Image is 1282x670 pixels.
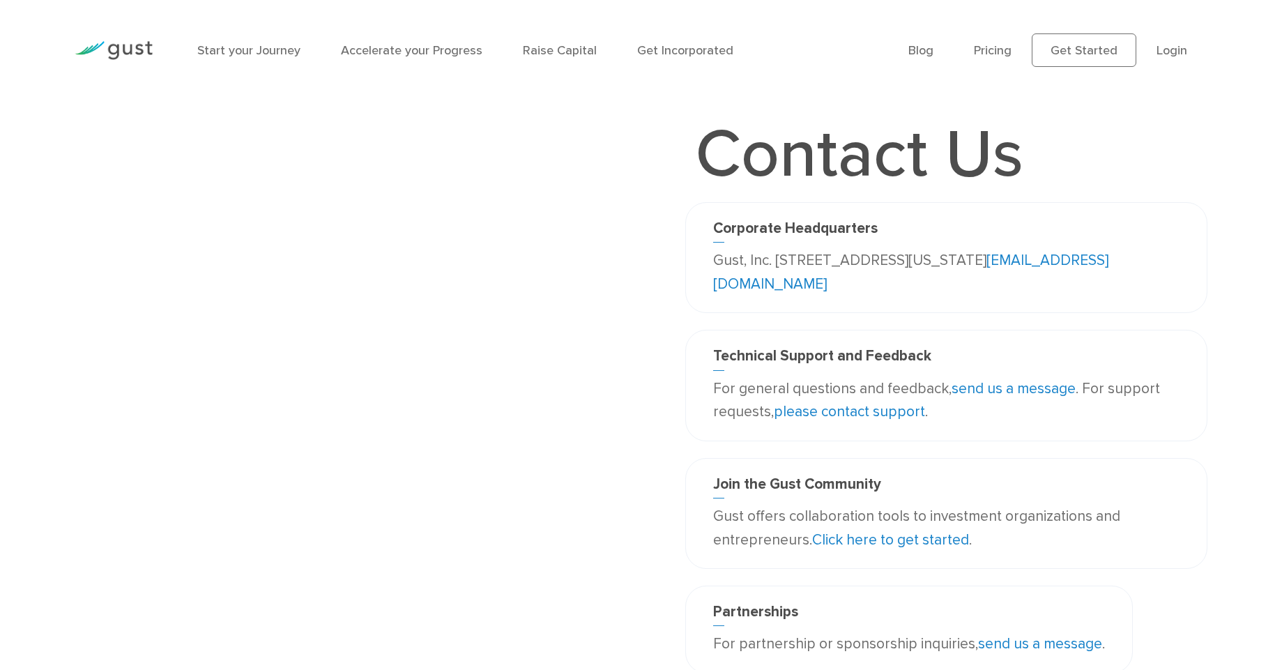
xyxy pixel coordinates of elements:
a: Raise Capital [523,43,597,58]
h3: Join the Gust Community [713,475,1180,498]
a: Login [1157,43,1187,58]
a: [EMAIL_ADDRESS][DOMAIN_NAME] [713,252,1108,293]
h3: Partnerships [713,603,1105,626]
a: Blog [908,43,933,58]
a: Start your Journey [197,43,300,58]
a: send us a message [978,635,1102,653]
p: For general questions and feedback, . For support requests, . [713,377,1180,424]
a: Click here to get started [812,531,969,549]
p: For partnership or sponsorship inquiries, . [713,632,1105,656]
h1: Contact Us [685,121,1034,188]
p: Gust, Inc. [STREET_ADDRESS][US_STATE] [713,249,1180,296]
a: send us a message [952,380,1076,397]
a: Accelerate your Progress [341,43,482,58]
h3: Corporate Headquarters [713,220,1180,243]
img: Gust Logo [75,41,153,60]
a: please contact support [774,403,925,420]
a: Pricing [974,43,1012,58]
p: Gust offers collaboration tools to investment organizations and entrepreneurs. . [713,505,1180,551]
a: Get Started [1032,33,1136,67]
h3: Technical Support and Feedback [713,347,1180,370]
a: Get Incorporated [637,43,733,58]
